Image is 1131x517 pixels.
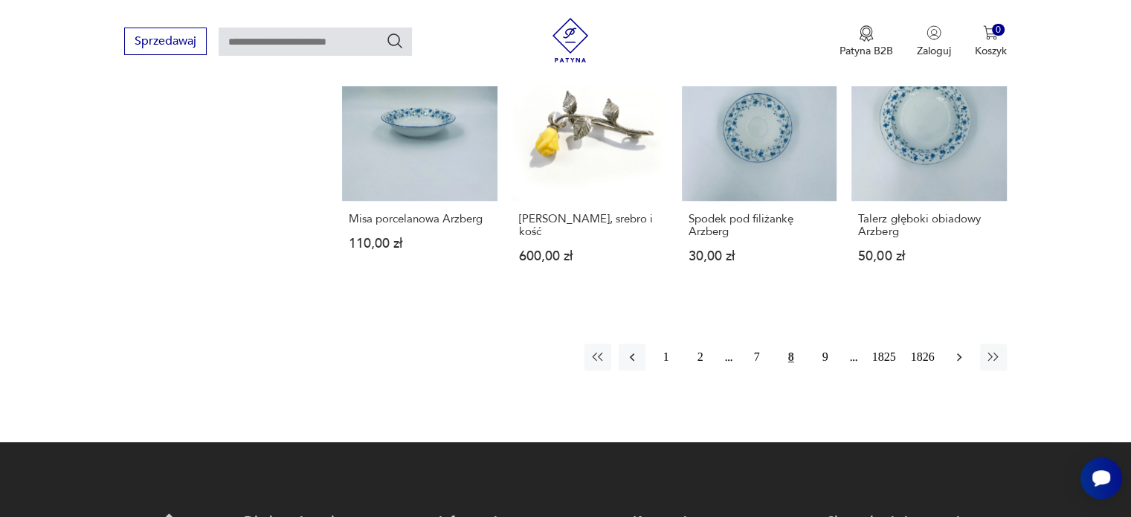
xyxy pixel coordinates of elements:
p: Zaloguj [917,44,951,58]
a: Talerz głęboki obiadowy ArzbergTalerz głęboki obiadowy Arzberg50,00 zł [851,46,1006,292]
h3: Spodek pod filiżankę Arzberg [689,213,830,238]
h3: Misa porcelanowa Arzberg [349,213,490,225]
p: Patyna B2B [840,44,893,58]
img: Patyna - sklep z meblami i dekoracjami vintage [548,18,593,62]
iframe: Smartsupp widget button [1080,457,1122,499]
button: Sprzedawaj [124,28,207,55]
a: Ikona medaluPatyna B2B [840,25,893,58]
a: Broszka róża, srebro i kość[PERSON_NAME], srebro i kość600,00 zł [512,46,667,292]
button: 9 [812,344,839,370]
button: 2 [687,344,714,370]
a: Spodek pod filiżankę ArzbergSpodek pod filiżankę Arzberg30,00 zł [682,46,837,292]
button: Szukaj [386,32,404,50]
p: Koszyk [975,44,1007,58]
p: 30,00 zł [689,250,830,263]
img: Ikona koszyka [983,25,998,40]
button: 1825 [869,344,900,370]
div: 0 [992,24,1005,36]
button: Zaloguj [917,25,951,58]
h3: [PERSON_NAME], srebro i kość [519,213,660,238]
button: 7 [744,344,770,370]
h3: Talerz głęboki obiadowy Arzberg [858,213,999,238]
a: Sprzedawaj [124,37,207,48]
button: 8 [778,344,805,370]
p: 600,00 zł [519,250,660,263]
button: 0Koszyk [975,25,1007,58]
button: Patyna B2B [840,25,893,58]
img: Ikona medalu [859,25,874,42]
button: 1 [653,344,680,370]
p: 50,00 zł [858,250,999,263]
button: 1826 [907,344,938,370]
img: Ikonka użytkownika [927,25,941,40]
a: Misa porcelanowa ArzbergMisa porcelanowa Arzberg110,00 zł [342,46,497,292]
p: 110,00 zł [349,237,490,250]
